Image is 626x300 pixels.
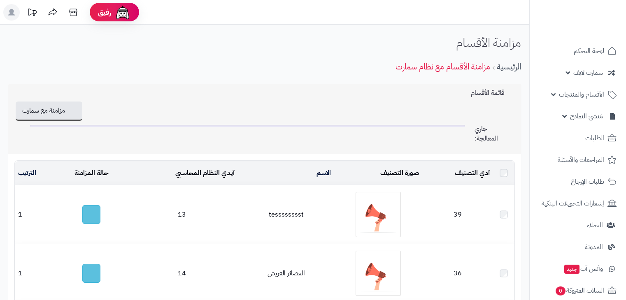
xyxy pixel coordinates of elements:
a: إشعارات التحويلات البنكية [535,194,621,213]
a: لوحة التحكم [535,41,621,61]
a: طلبات الإرجاع [535,172,621,192]
h1: مزامنة الأقسام [456,36,521,49]
a: الاسم [316,168,331,178]
label: جاري المعالجة: [471,121,512,143]
td: 13 [126,185,238,244]
span: إشعارات التحويلات البنكية [542,198,604,209]
td: tesssssssst [238,185,334,244]
span: جديد [564,265,579,274]
span: الطلبات [585,132,604,144]
span: المراجعات والأسئلة [558,154,604,166]
span: وآتس آب [563,263,603,275]
button: مزامنة مع سمارت [16,102,82,121]
span: سمارت لايف [573,67,603,78]
a: المدونة [535,237,621,257]
span: السلات المتروكة [555,285,604,296]
a: تحديثات المنصة [22,4,42,23]
td: 39 [422,185,493,244]
td: آدي التصنيف [422,161,493,185]
img: ai-face.png [114,4,131,21]
a: الطلبات [535,128,621,148]
td: صورة التصنيف [334,161,422,185]
span: الأقسام والمنتجات [559,89,604,100]
span: مُنشئ النماذج [570,111,603,122]
h3: قائمة الأقسام [471,89,515,97]
a: وآتس آبجديد [535,259,621,279]
td: 1 [15,185,57,244]
span: 0 [556,286,565,295]
a: العملاء [535,215,621,235]
a: الرئيسية [497,60,521,73]
td: آيدي النظام المحاسبي [126,161,238,185]
a: مزامنة الأقسام مع نظام سمارت [396,60,490,73]
span: رفيق [98,7,111,17]
td: حالة المزامنة [57,161,126,185]
span: العملاء [587,219,603,231]
a: المراجعات والأسئلة [535,150,621,170]
span: لوحة التحكم [574,45,604,57]
a: الترتيب [18,168,36,178]
span: المدونة [585,241,603,253]
span: طلبات الإرجاع [571,176,604,187]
